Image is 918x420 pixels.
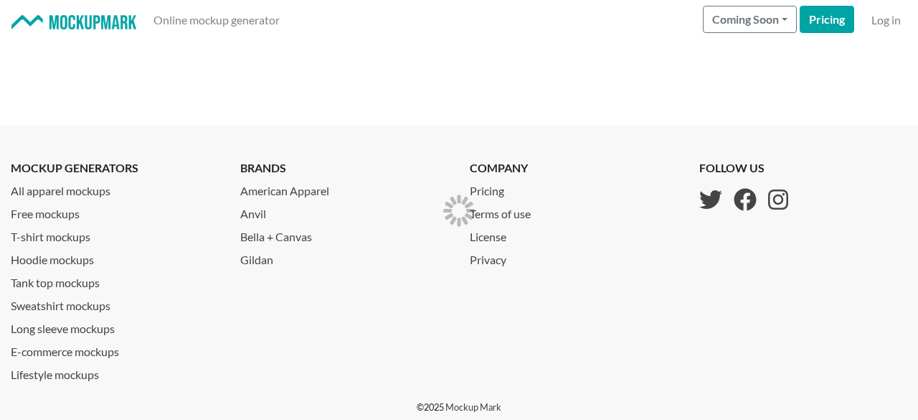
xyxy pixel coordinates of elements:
a: American Apparel [240,177,448,200]
a: Lifestyle mockups [11,360,219,383]
p: mockup generators [11,159,219,177]
img: Mockup Mark [11,15,136,30]
a: Free mockups [11,200,219,223]
a: Tank top mockups [11,269,219,291]
p: follow us [699,159,788,177]
a: Pricing [800,6,854,33]
a: Log in [866,6,907,34]
a: License [470,223,542,246]
a: Sweatshirt mockups [11,291,219,314]
p: © 2025 [417,401,501,414]
a: Online mockup generator [148,6,285,34]
button: Coming Soon [703,6,797,33]
a: All apparel mockups [11,177,219,200]
a: Pricing [470,177,542,200]
a: Terms of use [470,200,542,223]
a: E-commerce mockups [11,337,219,360]
a: Privacy [470,246,542,269]
a: Gildan [240,246,448,269]
a: Anvil [240,200,448,223]
a: Hoodie mockups [11,246,219,269]
a: Bella + Canvas [240,223,448,246]
a: Long sleeve mockups [11,314,219,337]
p: brands [240,159,448,177]
p: company [470,159,542,177]
a: Mockup Mark [445,401,501,413]
a: T-shirt mockups [11,223,219,246]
